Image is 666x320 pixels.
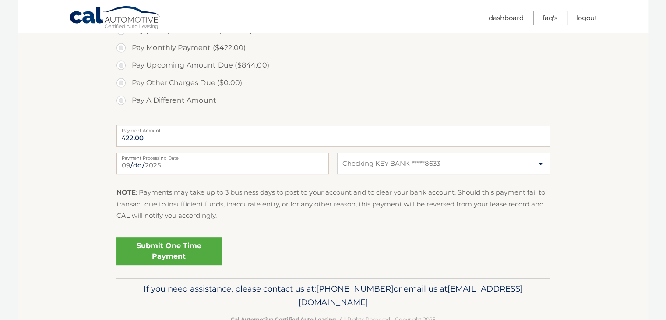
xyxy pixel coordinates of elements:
[122,282,544,310] p: If you need assistance, please contact us at: or email us at
[316,284,394,294] span: [PHONE_NUMBER]
[116,39,550,57] label: Pay Monthly Payment ($422.00)
[116,125,550,132] label: Payment Amount
[489,11,524,25] a: Dashboard
[116,237,222,265] a: Submit One Time Payment
[116,74,550,92] label: Pay Other Charges Due ($0.00)
[116,153,329,174] input: Payment Date
[116,125,550,147] input: Payment Amount
[543,11,557,25] a: FAQ's
[116,188,136,196] strong: NOTE
[116,57,550,74] label: Pay Upcoming Amount Due ($844.00)
[576,11,597,25] a: Logout
[116,187,550,221] p: : Payments may take up to 3 business days to post to your account and to clear your bank account....
[116,153,329,160] label: Payment Processing Date
[69,6,161,31] a: Cal Automotive
[116,92,550,109] label: Pay A Different Amount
